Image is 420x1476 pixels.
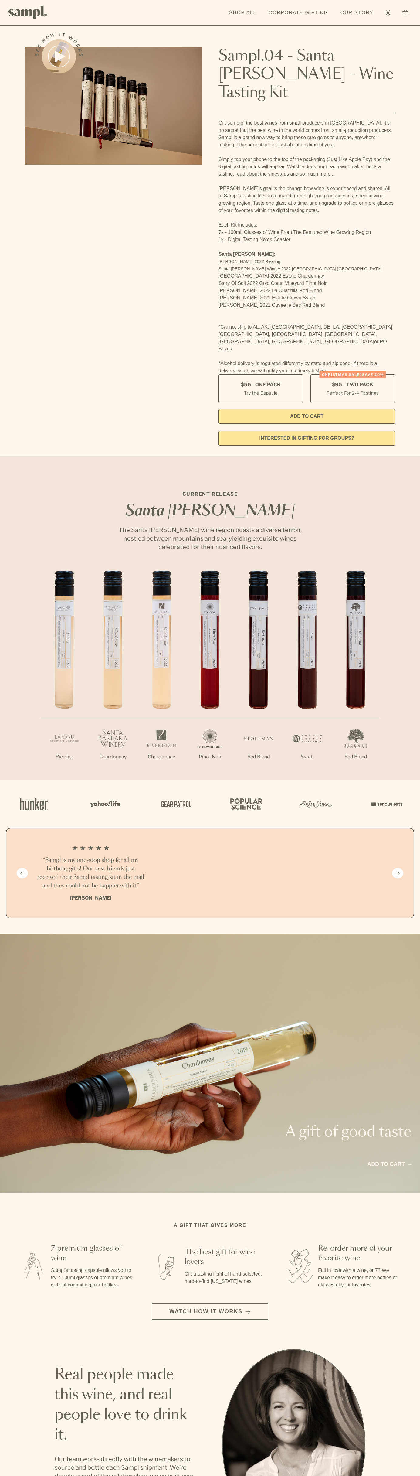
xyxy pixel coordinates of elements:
p: Chardonnay [89,753,137,760]
p: Riesling [40,753,89,760]
span: [PERSON_NAME] 2022 Riesling [218,259,280,264]
li: [GEOGRAPHIC_DATA] 2022 Estate Chardonnay [218,272,395,280]
p: CURRENT RELEASE [113,490,307,498]
button: See how it works [42,39,76,73]
button: Watch how it works [152,1303,268,1320]
div: Gift some of the best wines from small producers in [GEOGRAPHIC_DATA]. It’s no secret that the be... [218,119,395,374]
img: Artboard_7_5b34974b-f019-449e-91fb-745f8d0877ee_x450.png [368,791,404,817]
li: [PERSON_NAME] 2021 Estate Grown Syrah [218,294,395,302]
li: 3 / 7 [137,571,186,780]
li: 2 / 7 [89,571,137,780]
li: 1 / 4 [36,840,146,906]
small: Perfect For 2-4 Tastings [327,390,379,396]
img: Artboard_1_c8cd28af-0030-4af1-819c-248e302c7f06_x450.png [16,791,52,817]
h3: Re-order more of your favorite wine [318,1244,401,1263]
img: Sampl.04 - Santa Barbara - Wine Tasting Kit [25,47,202,165]
li: 1 / 7 [40,571,89,780]
p: Red Blend [331,753,380,760]
img: Artboard_3_0b291449-6e8c-4d07-b2c2-3f3601a19cd1_x450.png [297,791,334,817]
li: 6 / 7 [283,571,331,780]
div: Christmas SALE! Save 20% [320,371,386,378]
small: Try the Capsule [244,390,278,396]
a: Corporate Gifting [266,6,331,19]
li: 7 / 7 [331,571,380,780]
img: Artboard_5_7fdae55a-36fd-43f7-8bfd-f74a06a2878e_x450.png [157,791,193,817]
li: Story Of Soil 2022 Gold Coast Vineyard Pinot Noir [218,280,395,287]
button: Next slide [392,868,403,878]
img: Sampl logo [8,6,47,19]
a: Our Story [337,6,377,19]
button: Add to Cart [218,409,395,424]
p: Pinot Noir [186,753,234,760]
a: Shop All [226,6,259,19]
p: Chardonnay [137,753,186,760]
img: Artboard_4_28b4d326-c26e-48f9-9c80-911f17d6414e_x450.png [227,791,263,817]
p: Fall in love with a wine, or 7? We make it easy to order more bottles or glasses of your favorites. [318,1267,401,1289]
a: interested in gifting for groups? [218,431,395,446]
p: A gift of good taste [230,1125,412,1139]
span: [GEOGRAPHIC_DATA], [GEOGRAPHIC_DATA] [270,339,374,344]
li: 5 / 7 [234,571,283,780]
h3: The best gift for wine lovers [185,1247,267,1267]
p: Red Blend [234,753,283,760]
p: The Santa [PERSON_NAME] wine region boasts a diverse terroir, nestled between mountains and sea, ... [113,526,307,551]
p: Sampl's tasting capsule allows you to try 7 100ml glasses of premium wines without committing to ... [51,1267,134,1289]
li: [PERSON_NAME] 2021 Cuvee le Bec Red Blend [218,302,395,309]
strong: Santa [PERSON_NAME]: [218,251,276,257]
span: , [269,339,270,344]
h3: “Sampl is my one-stop shop for all my birthday gifts! Our best friends just received their Sampl ... [36,856,146,890]
span: $95 - Two Pack [332,381,374,388]
p: Syrah [283,753,331,760]
em: Santa [PERSON_NAME] [125,504,295,518]
b: [PERSON_NAME] [70,895,111,901]
li: [PERSON_NAME] 2022 La Cuadrilla Red Blend [218,287,395,294]
h3: 7 premium glasses of wine [51,1244,134,1263]
span: $55 - One Pack [241,381,281,388]
li: 4 / 7 [186,571,234,780]
img: Artboard_6_04f9a106-072f-468a-bdd7-f11783b05722_x450.png [86,791,123,817]
a: Add to cart [367,1160,412,1168]
span: Santa [PERSON_NAME] Winery 2022 [GEOGRAPHIC_DATA] [GEOGRAPHIC_DATA] [218,266,381,271]
p: Gift a tasting flight of hand-selected, hard-to-find [US_STATE] wines. [185,1270,267,1285]
h2: A gift that gives more [174,1222,246,1229]
h2: Real people made this wine, and real people love to drink it. [55,1365,198,1445]
h1: Sampl.04 - Santa [PERSON_NAME] - Wine Tasting Kit [218,47,395,102]
button: Previous slide [17,868,28,878]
